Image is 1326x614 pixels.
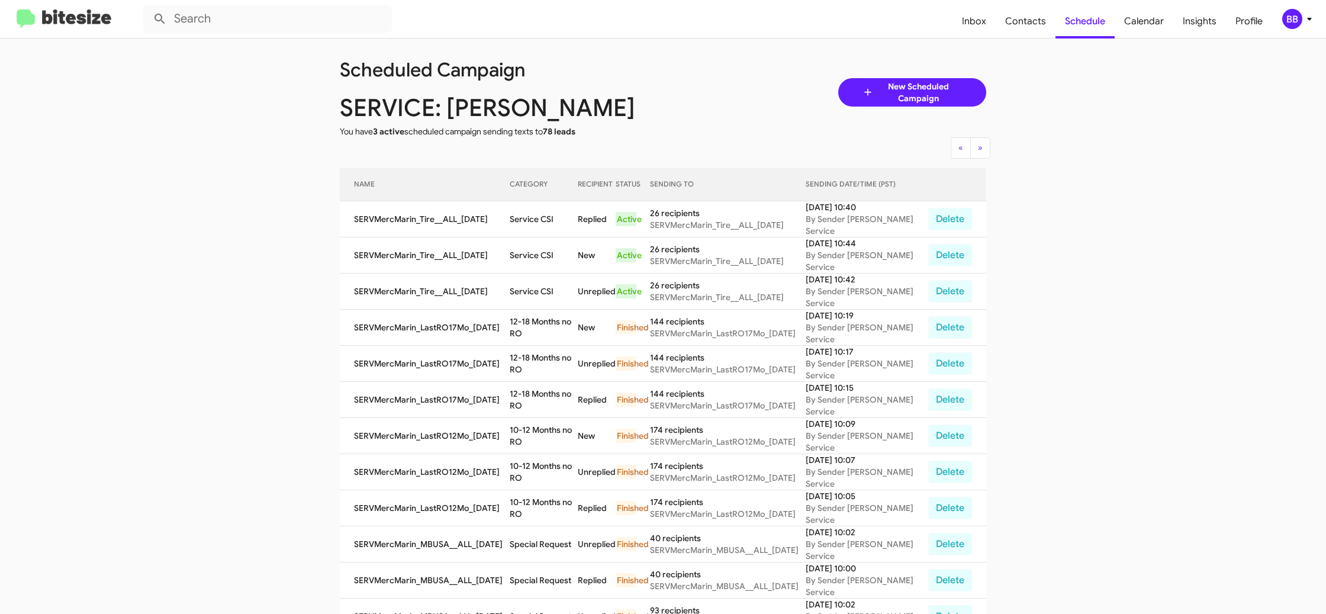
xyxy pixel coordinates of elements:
div: Finished [616,465,636,479]
div: BB [1282,9,1302,29]
button: Delete [928,352,972,375]
div: SERVMercMarin_Tire__ALL_[DATE] [650,219,806,231]
button: Previous [951,137,971,159]
td: 10-12 Months no RO [510,418,578,454]
div: Scheduled Campaign [331,64,672,76]
td: SERVMercMarin_LastRO12Mo_[DATE] [340,490,510,526]
div: [DATE] 10:02 [806,599,928,610]
td: 10-12 Months no RO [510,454,578,490]
button: BB [1272,9,1313,29]
div: By Sender [PERSON_NAME] Service [806,285,928,309]
div: By Sender [PERSON_NAME] Service [806,358,928,381]
button: Delete [928,461,972,483]
button: Delete [928,533,972,555]
td: Unreplied [578,274,616,310]
div: 174 recipients [650,496,806,508]
div: 144 recipients [650,316,806,327]
button: Delete [928,244,972,266]
div: By Sender [PERSON_NAME] Service [806,466,928,490]
div: SERVMercMarin_LastRO17Mo_[DATE] [650,327,806,339]
div: 26 recipients [650,207,806,219]
a: New Scheduled Campaign [838,78,987,107]
td: Replied [578,490,616,526]
div: SERVMercMarin_LastRO12Mo_[DATE] [650,436,806,448]
td: Service CSI [510,201,578,237]
nav: Page navigation example [951,137,990,159]
td: New [578,310,616,346]
div: SERVMercMarin_LastRO12Mo_[DATE] [650,508,806,520]
div: [DATE] 10:00 [806,562,928,574]
div: 40 recipients [650,532,806,544]
div: Active [616,212,636,226]
button: Delete [928,208,972,230]
button: Delete [928,316,972,339]
div: [DATE] 10:15 [806,382,928,394]
div: [DATE] 10:44 [806,237,928,249]
div: Finished [616,501,636,515]
td: 12-18 Months no RO [510,382,578,418]
button: Delete [928,280,972,303]
td: New [578,237,616,274]
a: Insights [1173,4,1226,38]
td: SERVMercMarin_Tire__ALL_[DATE] [340,201,510,237]
div: [DATE] 10:17 [806,346,928,358]
a: Schedule [1055,4,1115,38]
th: RECIPIENT [578,168,616,201]
span: » [978,142,983,153]
td: SERVMercMarin_MBUSA__ALL_[DATE] [340,526,510,562]
div: [DATE] 10:05 [806,490,928,502]
td: Unreplied [578,346,616,382]
td: 12-18 Months no RO [510,310,578,346]
td: SERVMercMarin_Tire__ALL_[DATE] [340,237,510,274]
td: Replied [578,382,616,418]
td: SERVMercMarin_LastRO17Mo_[DATE] [340,382,510,418]
td: 10-12 Months no RO [510,490,578,526]
div: [DATE] 10:19 [806,310,928,322]
td: SERVMercMarin_LastRO17Mo_[DATE] [340,346,510,382]
td: Special Request [510,526,578,562]
a: Inbox [952,4,996,38]
div: SERVMercMarin_LastRO12Mo_[DATE] [650,472,806,484]
div: SERVMercMarin_MBUSA__ALL_[DATE] [650,580,806,592]
div: [DATE] 10:02 [806,526,928,538]
div: 174 recipients [650,424,806,436]
a: Profile [1226,4,1272,38]
div: You have scheduled campaign sending texts to [331,126,672,137]
button: Delete [928,497,972,519]
div: 144 recipients [650,352,806,364]
td: Special Request [510,562,578,599]
div: By Sender [PERSON_NAME] Service [806,249,928,273]
div: Active [616,284,636,298]
td: Service CSI [510,274,578,310]
input: Search [143,5,392,33]
div: 26 recipients [650,243,806,255]
div: Active [616,248,636,262]
td: New [578,418,616,454]
td: SERVMercMarin_Tire__ALL_[DATE] [340,274,510,310]
th: NAME [340,168,510,201]
div: 144 recipients [650,388,806,400]
span: New Scheduled Campaign [874,81,963,104]
span: « [958,142,963,153]
th: STATUS [616,168,650,201]
button: Next [970,137,990,159]
td: SERVMercMarin_LastRO12Mo_[DATE] [340,418,510,454]
div: By Sender [PERSON_NAME] Service [806,430,928,454]
div: By Sender [PERSON_NAME] Service [806,502,928,526]
div: [DATE] 10:42 [806,274,928,285]
div: By Sender [PERSON_NAME] Service [806,574,928,598]
button: Delete [928,425,972,447]
th: SENDING TO [650,168,806,201]
span: Contacts [996,4,1055,38]
a: Calendar [1115,4,1173,38]
div: Finished [616,356,636,371]
span: 3 active [373,126,404,137]
div: SERVMercMarin_LastRO17Mo_[DATE] [650,400,806,412]
div: SERVICE: [PERSON_NAME] [331,102,672,114]
th: CATEGORY [510,168,578,201]
div: 26 recipients [650,279,806,291]
th: SENDING DATE/TIME (PST) [806,168,928,201]
div: SERVMercMarin_Tire__ALL_[DATE] [650,291,806,303]
td: Unreplied [578,454,616,490]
